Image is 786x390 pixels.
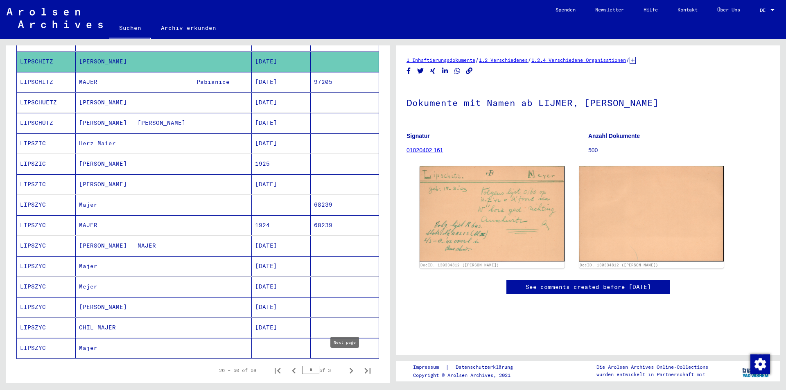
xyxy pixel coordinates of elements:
[453,66,462,76] button: Share on WhatsApp
[252,92,311,113] mat-cell: [DATE]
[252,297,311,317] mat-cell: [DATE]
[416,66,425,76] button: Share on Twitter
[219,367,256,374] div: 26 – 50 of 58
[302,366,343,374] div: of 3
[741,361,771,381] img: yv_logo.png
[441,66,449,76] button: Share on LinkedIn
[17,297,76,317] mat-cell: LIPSZYC
[407,57,475,63] a: 1 Inhaftierungsdokumente
[17,338,76,358] mat-cell: LIPSZYC
[17,92,76,113] mat-cell: LIPSCHUETZ
[76,72,135,92] mat-cell: MAJER
[626,56,630,63] span: /
[465,66,474,76] button: Copy link
[252,52,311,72] mat-cell: [DATE]
[407,84,770,120] h1: Dokumente mit Namen ab LIJMER, [PERSON_NAME]
[76,113,135,133] mat-cell: [PERSON_NAME]
[343,362,359,379] button: Next page
[76,338,135,358] mat-cell: Majer
[588,146,770,155] p: 500
[17,318,76,338] mat-cell: LIPSZYC
[252,277,311,297] mat-cell: [DATE]
[252,215,311,235] mat-cell: 1924
[76,256,135,276] mat-cell: Majer
[76,215,135,235] mat-cell: MAJER
[76,154,135,174] mat-cell: [PERSON_NAME]
[407,147,443,153] a: 01020402 161
[134,236,193,256] mat-cell: MAJER
[528,56,531,63] span: /
[17,52,76,72] mat-cell: LIPSCHITZ
[407,133,430,139] b: Signatur
[479,57,528,63] a: 1.2 Verschiedenes
[17,72,76,92] mat-cell: LIPSCHITZ
[76,92,135,113] mat-cell: [PERSON_NAME]
[76,318,135,338] mat-cell: CHIL MAJER
[252,256,311,276] mat-cell: [DATE]
[17,236,76,256] mat-cell: LIPSZYC
[252,72,311,92] mat-cell: [DATE]
[311,215,379,235] mat-cell: 68239
[286,362,302,379] button: Previous page
[531,57,626,63] a: 1.2.4 Verschiedene Organisationen
[311,195,379,215] mat-cell: 68239
[76,195,135,215] mat-cell: Majer
[269,362,286,379] button: First page
[17,174,76,194] mat-cell: LIPSZIC
[252,154,311,174] mat-cell: 1925
[475,56,479,63] span: /
[76,174,135,194] mat-cell: [PERSON_NAME]
[429,66,437,76] button: Share on Xing
[134,113,193,133] mat-cell: [PERSON_NAME]
[404,66,413,76] button: Share on Facebook
[76,133,135,153] mat-cell: Herz Maier
[252,133,311,153] mat-cell: [DATE]
[76,52,135,72] mat-cell: [PERSON_NAME]
[151,18,226,38] a: Archiv erkunden
[76,277,135,297] mat-cell: Mejer
[252,318,311,338] mat-cell: [DATE]
[413,363,445,372] a: Impressum
[76,236,135,256] mat-cell: [PERSON_NAME]
[588,133,640,139] b: Anzahl Dokumente
[17,133,76,153] mat-cell: LIPSZIC
[449,363,523,372] a: Datenschutzerklärung
[76,297,135,317] mat-cell: [PERSON_NAME]
[252,113,311,133] mat-cell: [DATE]
[359,362,376,379] button: Last page
[193,72,252,92] mat-cell: Pabianice
[580,263,658,267] a: DocID: 130334812 ([PERSON_NAME])
[579,166,724,262] img: 002.jpg
[596,363,708,371] p: Die Arolsen Archives Online-Collections
[252,174,311,194] mat-cell: [DATE]
[109,18,151,39] a: Suchen
[17,195,76,215] mat-cell: LIPSZYC
[17,154,76,174] mat-cell: LIPSZIC
[17,256,76,276] mat-cell: LIPSZYC
[420,263,499,267] a: DocID: 130334812 ([PERSON_NAME])
[413,372,523,379] p: Copyright © Arolsen Archives, 2021
[311,72,379,92] mat-cell: 97205
[420,166,565,262] img: 001.jpg
[252,236,311,256] mat-cell: [DATE]
[17,215,76,235] mat-cell: LIPSZYC
[413,363,523,372] div: |
[526,283,651,291] a: See comments created before [DATE]
[750,354,770,374] img: Zustimmung ändern
[7,8,103,28] img: Arolsen_neg.svg
[596,371,708,378] p: wurden entwickelt in Partnerschaft mit
[760,7,769,13] span: DE
[17,277,76,297] mat-cell: LIPSZYC
[17,113,76,133] mat-cell: LIPSCHÜTZ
